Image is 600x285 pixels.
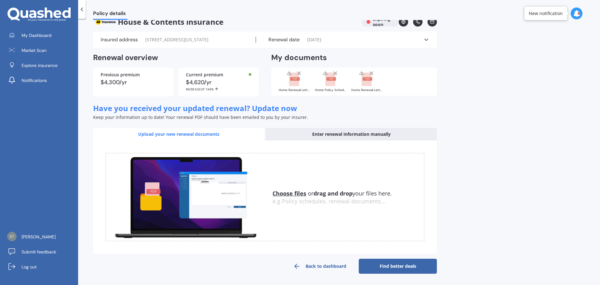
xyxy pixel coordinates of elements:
span: Have you received your updated renewal? Update now [93,103,297,113]
div: $4,300/yr [101,79,166,85]
span: [PERSON_NAME] [22,234,56,240]
span: INCREASE OF [186,87,206,91]
h2: Renewal overview [93,53,259,63]
u: Choose files [272,190,306,197]
span: My Dashboard [22,32,52,38]
div: Upload your new renewal documents [93,128,264,140]
span: or your files here. [272,190,392,197]
a: Find better deals [359,259,437,274]
div: Current premium [186,73,251,77]
span: Keep your information up to date! Your renewal PDF should have been emailed to you by your insurer. [93,114,308,120]
span: House & Contents insurance [93,17,357,27]
a: Market Scan [5,44,78,57]
b: drag and drop [313,190,352,197]
a: Log out [5,261,78,273]
span: Submit feedback [22,249,56,255]
img: 7bf712c95b86ec4d6f7355889a2a3c62 [7,232,17,241]
div: e.g Policy schedules, renewal documents... [272,198,424,205]
a: Back to dashboard [281,259,359,274]
span: Log out [22,264,37,270]
a: Explore insurance [5,59,78,72]
span: Explore insurance [22,62,57,69]
div: Previous premium [101,73,166,77]
span: 7.44% [206,87,214,91]
div: New notification [529,10,563,17]
label: Insured address [101,37,138,43]
span: [STREET_ADDRESS][US_STATE] [145,37,208,43]
h2: My documents [271,53,327,63]
div: Home Renewal Letter AHM005120018.pdf [279,89,310,92]
div: Home Renewal Letter AHM005120018.pdf [351,89,382,92]
img: upload.de96410c8ce839c3fdd5.gif [106,153,265,241]
span: Policy details [93,10,127,19]
img: AA.webp [93,17,118,27]
div: Enter renewal information manually [266,128,437,140]
span: [DATE] [307,37,321,43]
a: Submit feedback [5,246,78,258]
span: Market Scan [22,47,47,53]
a: My Dashboard [5,29,78,42]
div: $4,620/yr [186,79,251,91]
span: Notifications [22,77,47,84]
a: Notifications [5,74,78,87]
a: [PERSON_NAME] [5,231,78,243]
label: Renewal date [268,37,300,43]
div: Home Policy Schedule AHM005120018.pdf [315,89,346,92]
